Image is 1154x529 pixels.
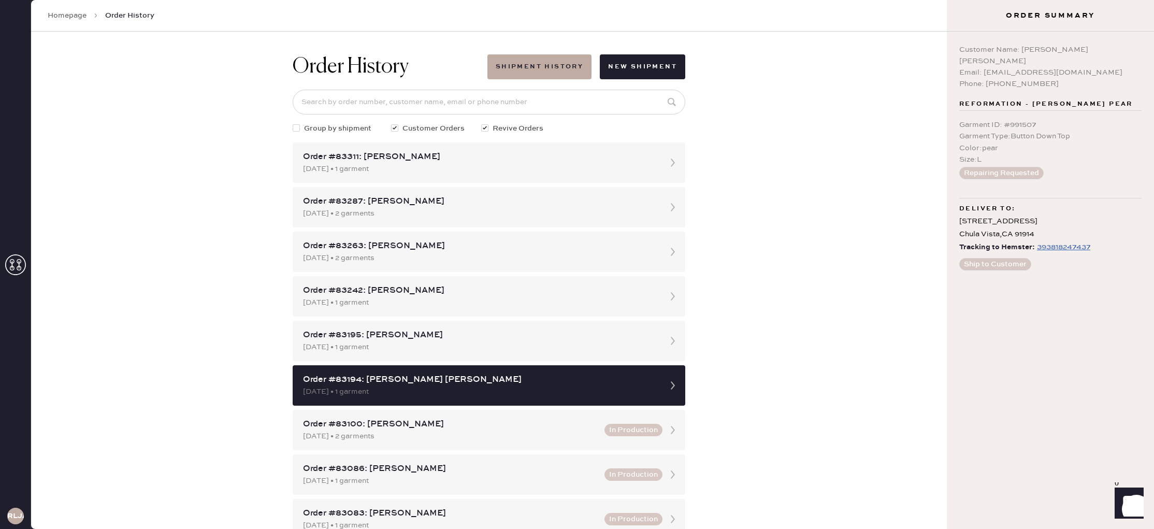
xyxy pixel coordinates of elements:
div: [DATE] • 2 garments [303,252,656,264]
div: Order #83194: [PERSON_NAME] [PERSON_NAME] [303,374,656,386]
span: Revive Orders [493,123,543,134]
div: Email: [EMAIL_ADDRESS][DOMAIN_NAME] [959,67,1142,78]
div: Order #83263: [PERSON_NAME] [303,240,656,252]
div: Order #83086: [PERSON_NAME] [303,463,598,475]
div: [DATE] • 2 garments [303,431,598,442]
div: Order #83287: [PERSON_NAME] [303,195,656,208]
div: [DATE] • 1 garment [303,475,598,487]
div: Order #83083: [PERSON_NAME] [303,507,598,520]
div: [DATE] • 1 garment [303,341,656,353]
div: [DATE] • 1 garment [303,386,656,397]
div: Order #83242: [PERSON_NAME] [303,284,656,297]
a: Homepage [48,10,86,21]
div: Color : pear [959,142,1142,154]
button: Ship to Customer [959,258,1031,270]
h3: RLJA [7,512,24,520]
div: Size : L [959,154,1142,165]
span: Reformation - [PERSON_NAME] pear [959,98,1133,110]
h3: Order Summary [947,10,1154,21]
div: Garment Type : Button Down Top [959,131,1142,142]
button: Shipment History [487,54,592,79]
button: Repairing Requested [959,167,1044,179]
div: https://www.fedex.com/apps/fedextrack/?tracknumbers=393818247437&cntry_code=US [1037,241,1090,253]
span: Order History [105,10,154,21]
span: Tracking to Hemster: [959,241,1035,254]
span: Customer Orders [402,123,465,134]
span: Group by shipment [304,123,371,134]
iframe: Front Chat [1105,482,1149,527]
button: New Shipment [600,54,685,79]
h1: Order History [293,54,409,79]
div: Customer Name: [PERSON_NAME] [PERSON_NAME] [959,44,1142,67]
div: [STREET_ADDRESS] Chula Vista , CA 91914 [959,215,1142,241]
div: Order #83195: [PERSON_NAME] [303,329,656,341]
div: [DATE] • 2 garments [303,208,656,219]
span: Deliver to: [959,203,1015,215]
div: Order #83311: [PERSON_NAME] [303,151,656,163]
div: Phone: [PHONE_NUMBER] [959,78,1142,90]
a: 393818247437 [1035,241,1090,254]
div: Order #83100: [PERSON_NAME] [303,418,598,431]
div: [DATE] • 1 garment [303,163,656,175]
button: In Production [604,424,662,436]
div: [DATE] • 1 garment [303,297,656,308]
button: In Production [604,513,662,525]
div: Garment ID : # 991507 [959,119,1142,131]
input: Search by order number, customer name, email or phone number [293,90,685,115]
button: In Production [604,468,662,481]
